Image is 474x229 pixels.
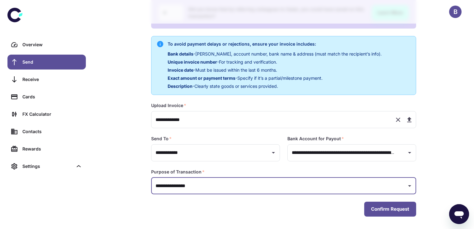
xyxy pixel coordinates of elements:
[22,111,82,118] div: FX Calculator
[22,59,82,65] div: Send
[405,148,414,157] button: Open
[22,93,82,100] div: Cards
[168,83,382,90] p: - Clearly state goods or services provided.
[22,41,82,48] div: Overview
[22,128,82,135] div: Contacts
[22,76,82,83] div: Receive
[168,51,382,57] p: - [PERSON_NAME], account number, bank name & address (must match the recipient’s info).
[168,75,235,81] span: Exact amount or payment terms
[168,67,193,73] span: Invoice date
[151,102,186,109] label: Upload Invoice
[7,72,86,87] a: Receive
[168,67,382,74] p: - Must be issued within the last 6 months.
[7,124,86,139] a: Contacts
[168,41,382,47] h6: To avoid payment delays or rejections, ensure your invoice includes:
[7,55,86,70] a: Send
[449,6,462,18] button: B
[7,89,86,104] a: Cards
[364,202,416,217] button: Confirm Request
[22,163,73,170] div: Settings
[168,59,217,65] span: Unique invoice number
[7,159,86,174] div: Settings
[7,107,86,122] a: FX Calculator
[168,83,193,89] span: Description
[7,141,86,156] a: Rewards
[168,75,382,82] p: - Specify if it’s a partial/milestone payment.
[168,59,382,65] p: - For tracking and verification.
[168,51,193,56] span: Bank details
[287,136,344,142] label: Bank Account for Payout
[269,148,278,157] button: Open
[151,169,205,175] label: Purpose of Transaction
[22,146,82,152] div: Rewards
[449,204,469,224] iframe: Button to launch messaging window
[405,182,414,190] button: Open
[151,136,172,142] label: Send To
[7,37,86,52] a: Overview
